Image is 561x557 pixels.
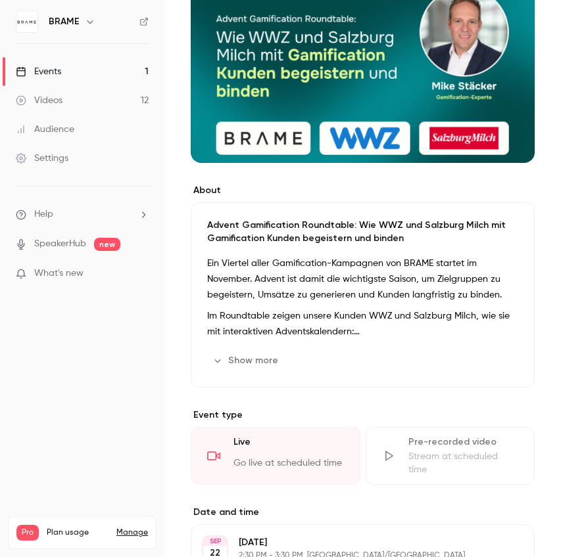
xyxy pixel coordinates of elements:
div: Live [233,435,344,455]
span: Help [34,208,53,221]
div: Settings [16,152,68,165]
div: Pre-recorded video [408,435,519,449]
a: Manage [116,527,148,538]
p: Ein Viertel aller Gamification-Kampagnen von BRAME startet im November. Advent ist damit die wich... [207,256,518,303]
label: Date and time [191,506,535,519]
span: What's new [34,267,84,280]
span: new [94,238,120,251]
li: help-dropdown-opener [16,208,149,221]
span: Pro [16,525,39,541]
a: SpeakerHub [34,237,86,251]
div: LiveGo live at scheduled time [191,427,360,485]
div: SEP [203,537,227,546]
p: Advent Gamification Roundtable: Wie WWZ und Salzburg Milch mit Gamification Kunden begeistern und... [207,219,518,245]
h6: BRAME [49,15,80,28]
img: BRAME [16,11,37,32]
div: Pre-recorded videoStream at scheduled time [366,427,535,485]
div: Events [16,65,61,78]
div: Videos [16,94,62,107]
span: Plan usage [47,527,109,538]
label: About [191,184,535,197]
p: [DATE] [239,536,465,549]
div: Audience [16,123,74,136]
p: Event type [191,409,535,422]
button: Show more [207,350,286,371]
div: Go live at scheduled time [233,457,344,476]
div: Stream at scheduled time [408,450,519,476]
p: Im Roundtable zeigen unsere Kunden WWZ und Salzburg Milch, wie sie mit interaktiven Adventskalend... [207,308,518,340]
